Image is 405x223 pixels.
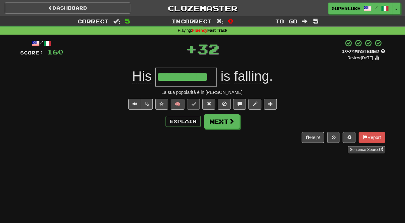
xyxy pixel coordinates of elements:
span: Correct [77,18,109,24]
button: Ignore sentence (alt+i) [218,99,231,110]
button: Explain [166,116,201,127]
span: . [217,69,273,84]
span: + [186,39,197,58]
button: Discuss sentence (alt+u) [233,99,246,110]
span: 0 [228,17,233,25]
span: falling [234,69,269,84]
wdautohl-customtag: Fluency [192,28,207,33]
span: : [302,19,309,24]
button: Favorite sentence (alt+f) [155,99,168,110]
button: Help! [302,132,324,143]
button: Play sentence audio (ctl+space) [128,99,141,110]
button: Set this sentence to 100% Mastered (alt+m) [187,99,200,110]
span: : [216,19,223,24]
div: Mastered [342,49,385,54]
div: / [20,39,63,47]
strong: Fast Track [192,28,227,33]
div: Text-to-speech controls [127,99,153,110]
span: 100 % [342,49,354,54]
span: : [113,19,120,24]
span: Incorrect [172,18,212,24]
span: 32 [197,41,219,57]
span: Score: [20,50,43,55]
a: superluke / [328,3,392,14]
small: Review: [DATE] [347,56,373,60]
button: Edit sentence (alt+d) [248,99,261,110]
button: Next [204,114,240,129]
div: La sua popolarità è in [PERSON_NAME]. [20,89,385,95]
span: 5 [313,17,319,25]
button: Round history (alt+y) [327,132,339,143]
button: Report [359,132,385,143]
button: Reset to 0% Mastered (alt+r) [202,99,215,110]
span: / [375,5,378,10]
span: 5 [125,17,130,25]
button: Add to collection (alt+a) [264,99,277,110]
button: 🧠 [171,99,184,110]
a: Dashboard [5,3,130,13]
span: is [221,69,230,84]
a: Sentence Source [348,146,385,153]
a: Clozemaster [140,3,265,14]
span: To go [275,18,297,24]
span: superluke [332,5,360,11]
span: 160 [47,48,63,56]
button: ½ [141,99,153,110]
span: His [132,69,152,84]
